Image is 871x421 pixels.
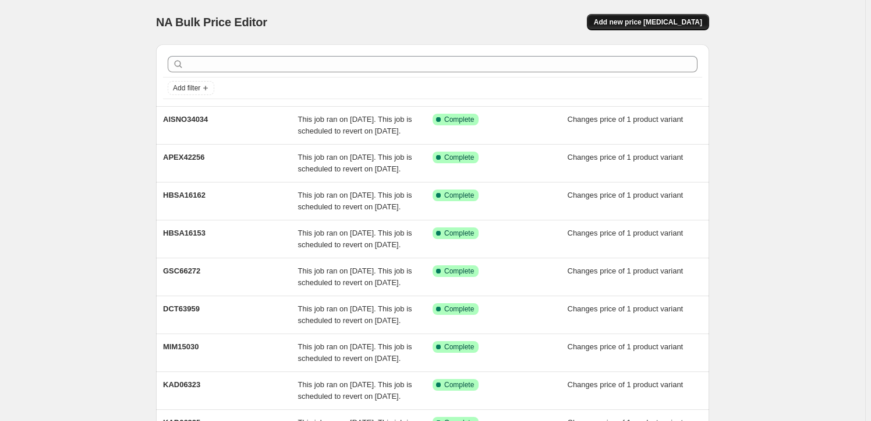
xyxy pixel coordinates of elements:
[568,191,684,199] span: Changes price of 1 product variant
[298,304,412,325] span: This job ran on [DATE]. This job is scheduled to revert on [DATE].
[168,81,214,95] button: Add filter
[156,16,267,29] span: NA Bulk Price Editor
[568,266,684,275] span: Changes price of 1 product variant
[587,14,709,30] button: Add new price [MEDICAL_DATA]
[568,229,684,237] span: Changes price of 1 product variant
[163,380,200,389] span: KAD06323
[163,342,199,351] span: MIM15030
[298,115,412,135] span: This job ran on [DATE]. This job is scheduled to revert on [DATE].
[298,153,412,173] span: This job ran on [DATE]. This job is scheduled to revert on [DATE].
[444,191,474,200] span: Complete
[568,304,684,313] span: Changes price of 1 product variant
[298,229,412,249] span: This job ran on [DATE]. This job is scheduled to revert on [DATE].
[444,380,474,390] span: Complete
[298,191,412,211] span: This job ran on [DATE]. This job is scheduled to revert on [DATE].
[298,380,412,401] span: This job ran on [DATE]. This job is scheduled to revert on [DATE].
[163,266,200,275] span: GSC66272
[568,380,684,389] span: Changes price of 1 product variant
[163,153,205,162] span: APEX42256
[568,342,684,351] span: Changes price of 1 product variant
[568,153,684,162] span: Changes price of 1 product variant
[298,266,412,287] span: This job ran on [DATE]. This job is scheduled to revert on [DATE].
[444,115,474,124] span: Complete
[173,83,200,93] span: Add filter
[594,17,702,27] span: Add new price [MEDICAL_DATA]
[163,304,200,313] span: DCT63959
[444,304,474,314] span: Complete
[444,153,474,162] span: Complete
[298,342,412,363] span: This job ran on [DATE]. This job is scheduled to revert on [DATE].
[568,115,684,124] span: Changes price of 1 product variant
[444,266,474,276] span: Complete
[444,342,474,352] span: Complete
[163,229,206,237] span: HBSA16153
[444,229,474,238] span: Complete
[163,115,208,124] span: AISNO34034
[163,191,206,199] span: HBSA16162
